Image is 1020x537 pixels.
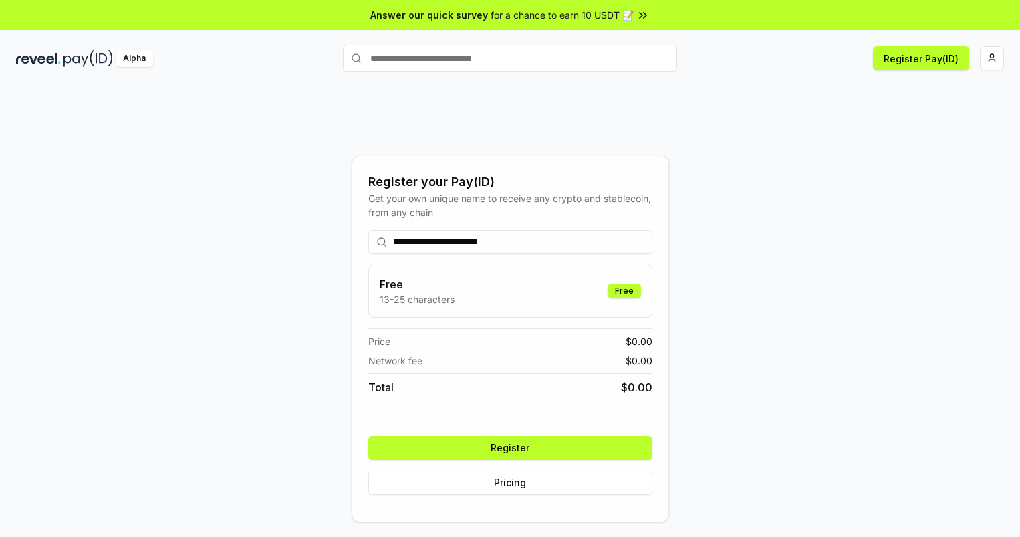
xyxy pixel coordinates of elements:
[370,8,488,22] span: Answer our quick survey
[626,354,652,368] span: $ 0.00
[491,8,634,22] span: for a chance to earn 10 USDT 📝
[63,50,113,67] img: pay_id
[368,379,394,395] span: Total
[368,334,390,348] span: Price
[621,379,652,395] span: $ 0.00
[116,50,153,67] div: Alpha
[368,471,652,495] button: Pricing
[368,191,652,219] div: Get your own unique name to receive any crypto and stablecoin, from any chain
[380,292,455,306] p: 13-25 characters
[368,173,652,191] div: Register your Pay(ID)
[626,334,652,348] span: $ 0.00
[368,354,422,368] span: Network fee
[873,46,969,70] button: Register Pay(ID)
[380,276,455,292] h3: Free
[16,50,61,67] img: reveel_dark
[368,436,652,460] button: Register
[608,284,641,298] div: Free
